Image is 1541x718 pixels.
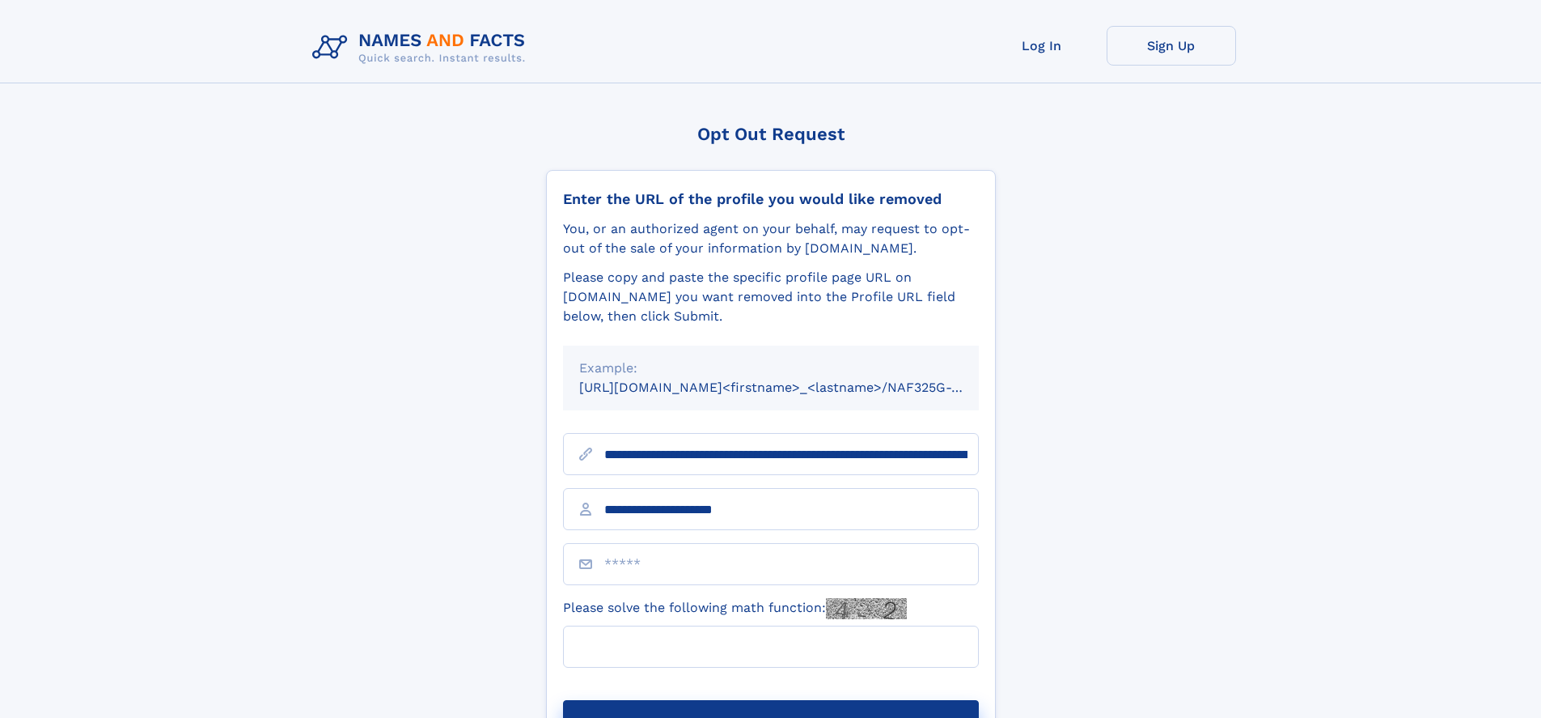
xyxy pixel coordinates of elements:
[579,359,963,378] div: Example:
[579,380,1010,395] small: [URL][DOMAIN_NAME]<firstname>_<lastname>/NAF325G-xxxxxxxx
[1107,26,1236,66] a: Sign Up
[563,190,979,208] div: Enter the URL of the profile you would like removed
[563,219,979,258] div: You, or an authorized agent on your behalf, may request to opt-out of the sale of your informatio...
[563,598,907,619] label: Please solve the following math function:
[306,26,539,70] img: Logo Names and Facts
[563,268,979,326] div: Please copy and paste the specific profile page URL on [DOMAIN_NAME] you want removed into the Pr...
[546,124,996,144] div: Opt Out Request
[977,26,1107,66] a: Log In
